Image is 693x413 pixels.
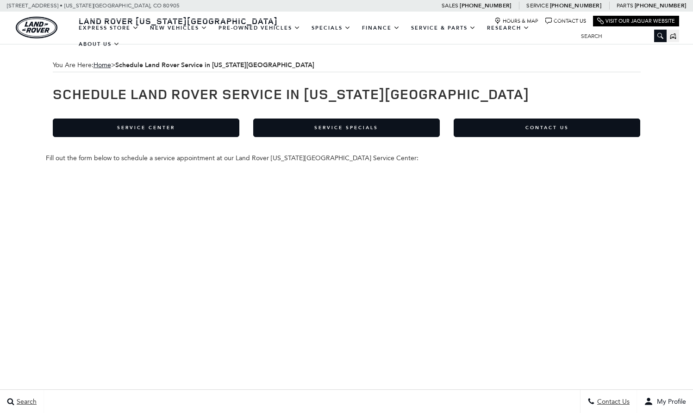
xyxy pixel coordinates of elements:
[16,17,57,38] img: Land Rover
[79,15,278,26] span: Land Rover [US_STATE][GEOGRAPHIC_DATA]
[306,20,356,36] a: Specials
[574,31,667,42] input: Search
[46,154,648,162] div: Fill out the form below to schedule a service appointment at our Land Rover [US_STATE][GEOGRAPHIC...
[14,398,37,406] span: Search
[53,119,239,137] a: Service Center
[545,18,586,25] a: Contact Us
[550,2,601,9] a: [PHONE_NUMBER]
[7,2,180,9] a: [STREET_ADDRESS] • [US_STATE][GEOGRAPHIC_DATA], CO 80905
[635,2,686,9] a: [PHONE_NUMBER]
[73,15,283,26] a: Land Rover [US_STATE][GEOGRAPHIC_DATA]
[213,20,306,36] a: Pre-Owned Vehicles
[406,20,481,36] a: Service & Parts
[526,2,548,9] span: Service
[94,61,314,69] span: >
[73,20,144,36] a: EXPRESS STORE
[637,390,693,413] button: user-profile-menu
[53,58,641,72] span: You Are Here:
[144,20,213,36] a: New Vehicles
[494,18,538,25] a: Hours & Map
[442,2,458,9] span: Sales
[53,58,641,72] div: Breadcrumbs
[454,119,640,137] a: Contact Us
[73,20,574,52] nav: Main Navigation
[94,61,111,69] a: Home
[595,398,630,406] span: Contact Us
[53,86,641,101] h1: Schedule Land Rover Service in [US_STATE][GEOGRAPHIC_DATA]
[597,18,675,25] a: Visit Our Jaguar Website
[653,398,686,406] span: My Profile
[617,2,633,9] span: Parts
[115,61,314,69] strong: Schedule Land Rover Service in [US_STATE][GEOGRAPHIC_DATA]
[481,20,535,36] a: Research
[16,17,57,38] a: land-rover
[253,119,440,137] a: Service Specials
[73,36,125,52] a: About Us
[460,2,511,9] a: [PHONE_NUMBER]
[356,20,406,36] a: Finance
